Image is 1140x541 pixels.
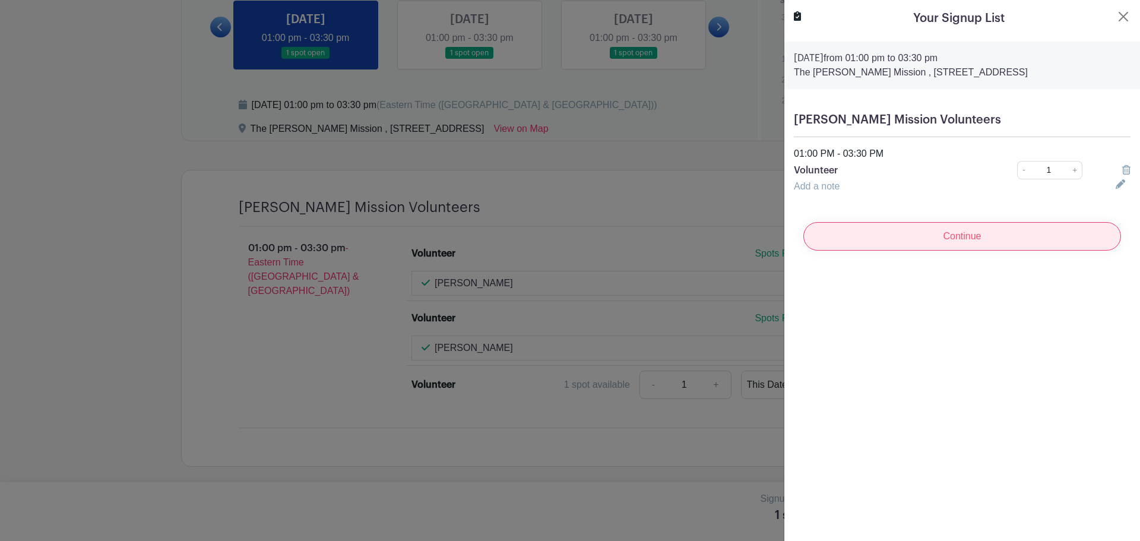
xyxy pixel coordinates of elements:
[1116,10,1130,24] button: Close
[1068,161,1082,179] a: +
[794,65,1130,80] p: The [PERSON_NAME] Mission , [STREET_ADDRESS]
[1017,161,1030,179] a: -
[794,53,824,63] strong: [DATE]
[913,10,1005,27] h5: Your Signup List
[794,181,840,191] a: Add a note
[803,222,1121,251] input: Continue
[794,113,1130,127] h5: [PERSON_NAME] Mission Volunteers
[794,51,1130,65] p: from 01:00 pm to 03:30 pm
[787,147,1138,161] div: 01:00 PM - 03:30 PM
[794,163,984,178] p: Volunteer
